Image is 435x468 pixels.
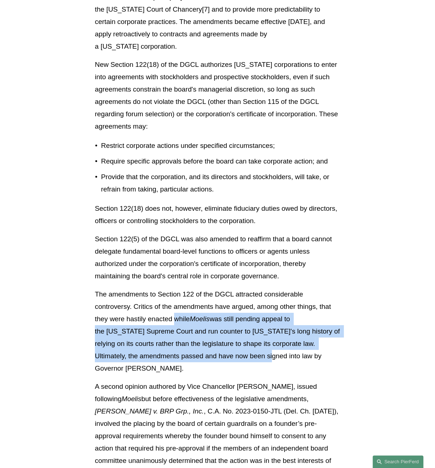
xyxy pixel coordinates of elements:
p: Require specific approvals before the board can take corporate action; and [101,155,340,168]
p: Restrict corporate actions under specified circumstances; [101,140,340,152]
em: Moelis [121,395,141,403]
p: The amendments to Section 122 of the DGCL attracted considerable controversy. Critics of the amen... [95,288,340,375]
p: Section 122(5) of the DGCL was also amended to reaffirm that a board cannot delegate fundamental ... [95,233,340,282]
em: [PERSON_NAME] v. BRP Grp., Inc. [95,407,204,415]
a: Search this site [372,455,423,468]
p: Provide that the corporation, and its directors and stockholders, will take, or refrain from taki... [101,171,340,195]
p: Section 122(18) does not, however, eliminate fiduciary duties owed by directors, officers or cont... [95,202,340,227]
em: Moelis [190,315,210,323]
p: New Section 122(18) of the DGCL authorizes [US_STATE] corporations to enter into agreements with ... [95,58,340,133]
